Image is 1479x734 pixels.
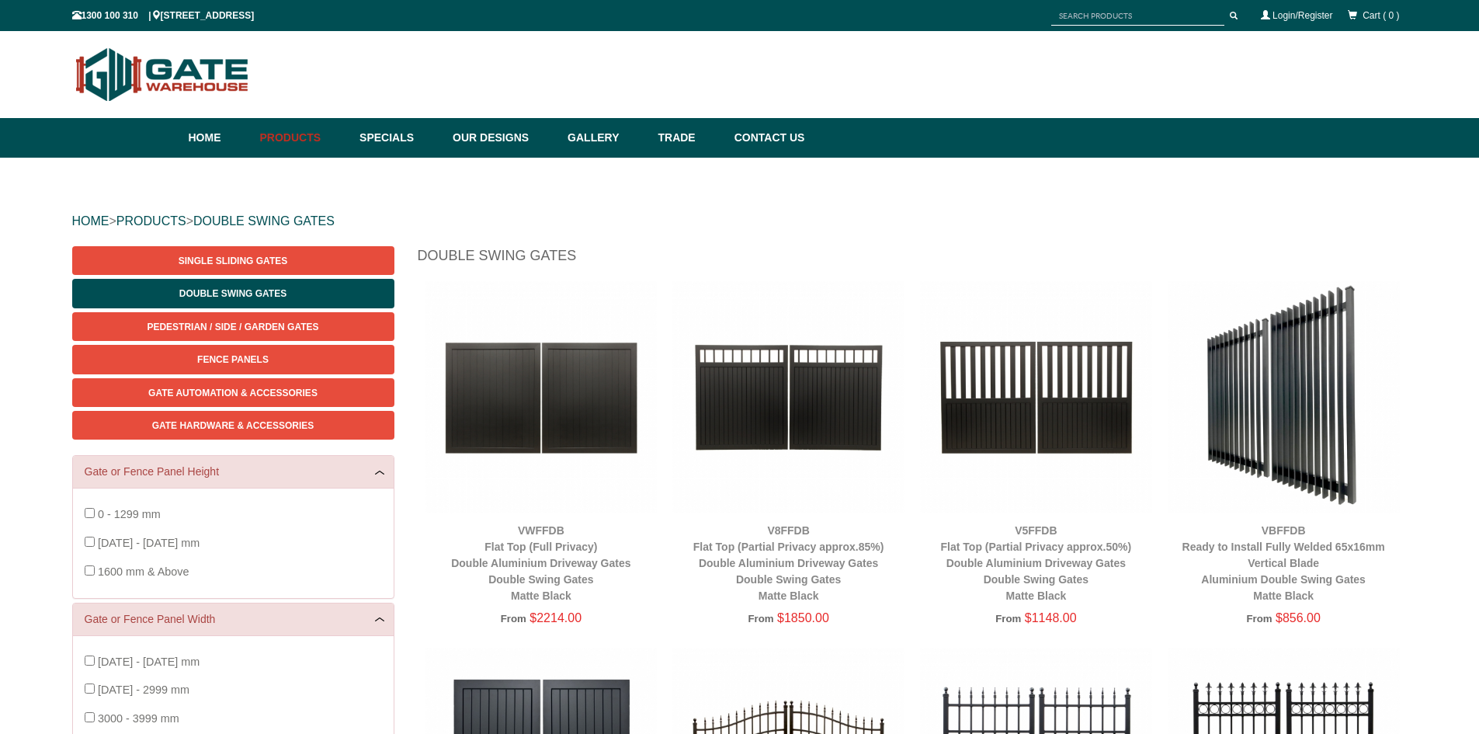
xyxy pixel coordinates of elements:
span: [DATE] - [DATE] mm [98,656,200,668]
span: From [995,613,1021,624]
span: Gate Automation & Accessories [148,388,318,398]
span: [DATE] - [DATE] mm [98,537,200,549]
a: V5FFDBFlat Top (Partial Privacy approx.50%)Double Aluminium Driveway GatesDouble Swing GatesMatte... [941,524,1132,602]
a: VBFFDBReady to Install Fully Welded 65x16mm Vertical BladeAluminium Double Swing GatesMatte Black [1182,524,1385,602]
img: V5FFDB - Flat Top (Partial Privacy approx.50%) - Double Aluminium Driveway Gates - Double Swing G... [920,281,1152,513]
span: Cart ( 0 ) [1363,10,1399,21]
span: $1148.00 [1025,611,1077,624]
span: $856.00 [1276,611,1321,624]
a: DOUBLE SWING GATES [193,214,335,228]
img: Gate Warehouse [72,39,253,110]
span: Fence Panels [197,354,269,365]
a: Fence Panels [72,345,394,374]
img: VWFFDB - Flat Top (Full Privacy) - Double Aluminium Driveway Gates - Double Swing Gates - Matte B... [425,281,658,513]
a: Products [252,118,352,158]
a: Contact Us [727,118,805,158]
span: From [501,613,526,624]
span: Single Sliding Gates [179,256,287,266]
a: VWFFDBFlat Top (Full Privacy)Double Aluminium Driveway GatesDouble Swing GatesMatte Black [451,524,630,602]
a: Trade [650,118,726,158]
h1: Double Swing Gates [418,246,1408,273]
a: Double Swing Gates [72,279,394,308]
span: 0 - 1299 mm [98,508,161,520]
a: Gate Hardware & Accessories [72,411,394,440]
span: $1850.00 [777,611,829,624]
a: Our Designs [445,118,560,158]
a: Gate or Fence Panel Height [85,464,382,480]
span: 1300 100 310 | [STREET_ADDRESS] [72,10,255,21]
span: 1600 mm & Above [98,565,189,578]
span: Gate Hardware & Accessories [152,420,314,431]
input: SEARCH PRODUCTS [1051,6,1224,26]
span: From [748,613,773,624]
a: V8FFDBFlat Top (Partial Privacy approx.85%)Double Aluminium Driveway GatesDouble Swing GatesMatte... [693,524,884,602]
a: PRODUCTS [116,214,186,228]
a: Gate or Fence Panel Width [85,611,382,628]
span: Double Swing Gates [179,288,286,299]
a: Home [189,118,252,158]
div: > > [72,197,1408,246]
span: [DATE] - 2999 mm [98,684,189,696]
a: Login/Register [1272,10,1332,21]
span: Pedestrian / Side / Garden Gates [147,322,318,332]
a: Gate Automation & Accessories [72,378,394,407]
img: VBFFDB - Ready to Install Fully Welded 65x16mm Vertical Blade - Aluminium Double Swing Gates - Ma... [1168,281,1400,513]
img: V8FFDB - Flat Top (Partial Privacy approx.85%) - Double Aluminium Driveway Gates - Double Swing G... [672,281,904,513]
a: Pedestrian / Side / Garden Gates [72,312,394,341]
span: $2214.00 [529,611,582,624]
a: Gallery [560,118,650,158]
span: 3000 - 3999 mm [98,712,179,725]
a: Specials [352,118,445,158]
span: From [1246,613,1272,624]
a: HOME [72,214,109,228]
a: Single Sliding Gates [72,246,394,275]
